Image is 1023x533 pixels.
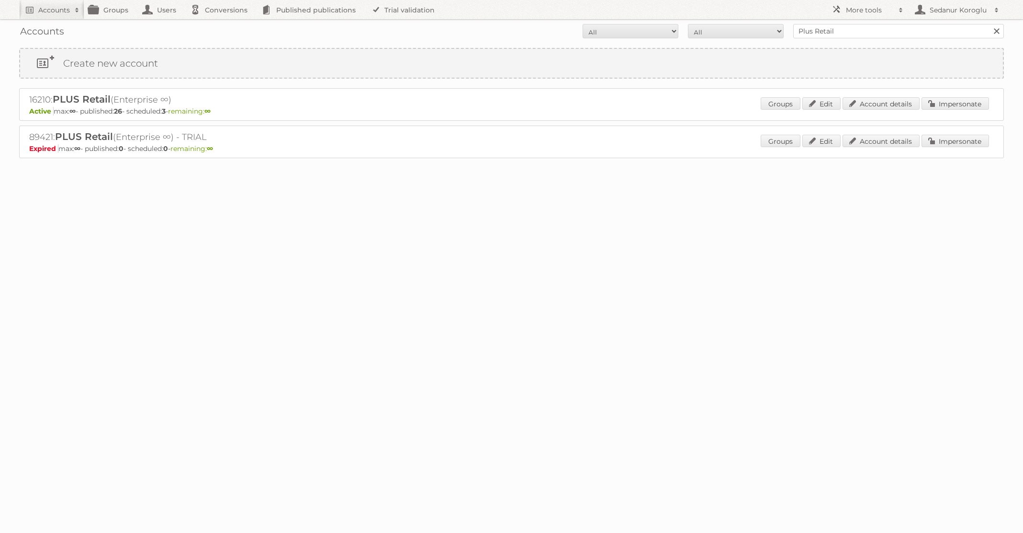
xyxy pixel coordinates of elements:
strong: ∞ [74,144,80,153]
h2: 89421: (Enterprise ∞) - TRIAL [29,131,364,143]
span: PLUS Retail [53,93,111,105]
h2: 16210: (Enterprise ∞) [29,93,364,106]
strong: 0 [119,144,124,153]
p: max: - published: - scheduled: - [29,107,994,116]
strong: ∞ [69,107,76,116]
a: Edit [802,97,841,110]
h2: Accounts [38,5,70,15]
a: Account details [843,97,920,110]
a: Edit [802,135,841,147]
a: Impersonate [922,97,989,110]
strong: 26 [114,107,122,116]
span: PLUS Retail [55,131,113,142]
a: Impersonate [922,135,989,147]
span: Expired [29,144,58,153]
strong: ∞ [207,144,213,153]
span: remaining: [168,107,211,116]
strong: 0 [163,144,168,153]
strong: ∞ [204,107,211,116]
strong: 3 [162,107,166,116]
a: Groups [761,135,800,147]
h2: Sedanur Koroglu [927,5,989,15]
p: max: - published: - scheduled: - [29,144,994,153]
h2: More tools [846,5,894,15]
a: Groups [761,97,800,110]
a: Account details [843,135,920,147]
span: remaining: [170,144,213,153]
span: Active [29,107,54,116]
a: Create new account [20,49,1003,78]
